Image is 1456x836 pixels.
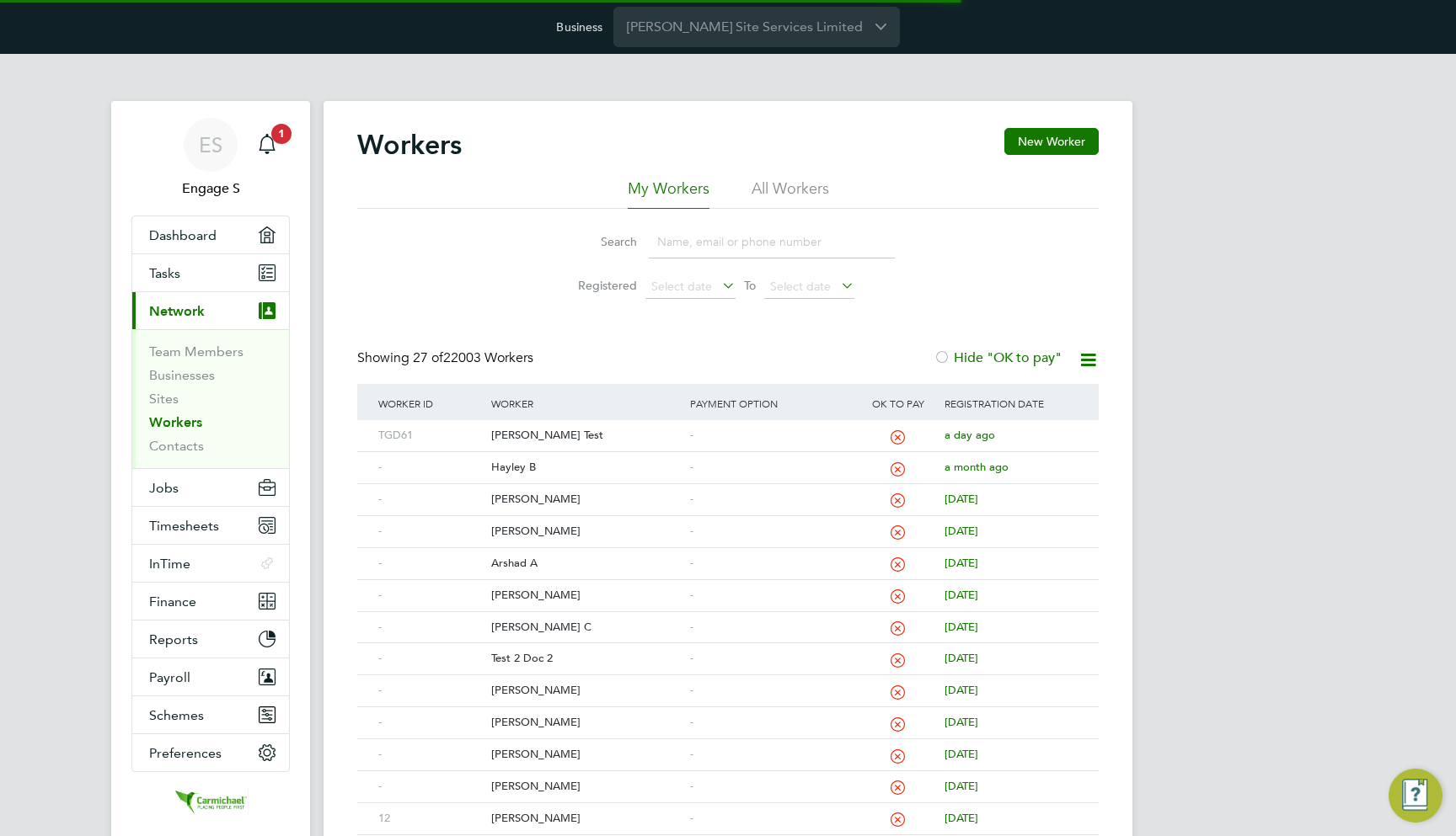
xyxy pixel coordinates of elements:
[686,384,856,423] div: Payment Option
[132,545,289,582] button: InTime
[739,274,761,296] span: To
[149,303,205,319] span: Network
[149,745,222,761] span: Preferences
[561,278,637,293] label: Registered
[561,234,637,249] label: Search
[374,420,487,451] div: TGD61
[374,580,487,611] div: -
[945,811,978,825] span: [DATE]
[487,803,685,834] div: [PERSON_NAME]
[934,349,1062,366] label: Hide "OK to pay"
[770,279,831,294] span: Select date
[132,216,289,253] a: Dashboard
[149,391,179,407] a: Sites
[132,507,289,544] button: Timesheets
[945,492,978,506] span: [DATE]
[374,802,1082,817] a: 12[PERSON_NAME]-[DATE]
[374,803,487,834] div: 12
[487,452,685,483] div: Hayley B
[945,428,995,442] span: a day ago
[487,771,685,802] div: [PERSON_NAME]
[374,452,487,483] div: -
[686,452,856,483] div: -
[686,612,856,643] div: -
[686,739,856,770] div: -
[131,178,290,199] span: Engage S
[374,674,1082,689] a: -[PERSON_NAME]-[DATE]
[374,643,487,674] div: -
[1004,128,1099,155] button: New Worker
[357,349,537,367] div: Showing
[132,620,289,658] button: Reports
[686,803,856,834] div: -
[374,547,1082,562] a: -Arshad A-[DATE]
[374,516,487,547] div: -
[487,612,685,643] div: [PERSON_NAME] C
[945,747,978,761] span: [DATE]
[132,329,289,468] div: Network
[374,738,1082,753] a: -[PERSON_NAME]-[DATE]
[149,594,196,610] span: Finance
[149,518,219,534] span: Timesheets
[487,643,685,674] div: Test 2 Doc 2
[149,480,179,496] span: Jobs
[413,349,533,366] span: 22003 Workers
[487,548,685,579] div: Arshad A
[374,739,487,770] div: -
[686,643,856,674] div: -
[374,706,1082,721] a: -[PERSON_NAME]-[DATE]
[374,642,1082,657] a: -Test 2 Doc 2-[DATE]
[945,460,1009,474] span: a month ago
[686,707,856,738] div: -
[487,675,685,706] div: [PERSON_NAME]
[357,128,462,162] h2: Workers
[132,658,289,695] button: Payroll
[374,515,1082,530] a: -[PERSON_NAME]-[DATE]
[132,469,289,506] button: Jobs
[686,516,856,547] div: -
[940,384,1082,423] div: Registration Date
[132,734,289,771] button: Preferences
[271,124,292,144] span: 1
[487,739,685,770] div: [PERSON_NAME]
[686,771,856,802] div: -
[374,451,1082,466] a: -Hayley B-a month ago
[487,516,685,547] div: [PERSON_NAME]
[374,548,487,579] div: -
[132,696,289,733] button: Schemes
[945,715,978,729] span: [DATE]
[413,349,443,366] span: 27 of
[374,384,487,423] div: Worker ID
[945,620,978,634] span: [DATE]
[374,579,1082,594] a: -[PERSON_NAME]-[DATE]
[945,779,978,793] span: [DATE]
[752,178,829,209] li: All Workers
[686,675,856,706] div: -
[131,789,290,816] a: Go to home page
[132,254,289,291] a: Tasks
[149,556,190,572] span: InTime
[131,118,290,199] a: ESEngage S
[250,118,284,172] a: 1
[149,707,204,723] span: Schemes
[945,588,978,602] span: [DATE]
[686,420,856,451] div: -
[374,707,487,738] div: -
[374,483,1082,498] a: -[PERSON_NAME]-[DATE]
[374,611,1082,626] a: -[PERSON_NAME] C-[DATE]
[1389,769,1443,823] button: Engage Resource Center
[374,675,487,706] div: -
[855,384,940,423] div: OK to pay
[149,414,202,430] a: Workers
[199,134,222,156] span: ES
[132,583,289,620] button: Finance
[374,419,1082,434] a: TGD61[PERSON_NAME] Test-a day ago
[556,19,602,35] label: Business
[173,789,249,816] img: carmichael-logo-retina.png
[374,770,1082,785] a: -[PERSON_NAME]-[DATE]
[149,631,198,647] span: Reports
[374,484,487,515] div: -
[149,669,190,685] span: Payroll
[487,420,685,451] div: [PERSON_NAME] Test
[487,384,685,423] div: Worker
